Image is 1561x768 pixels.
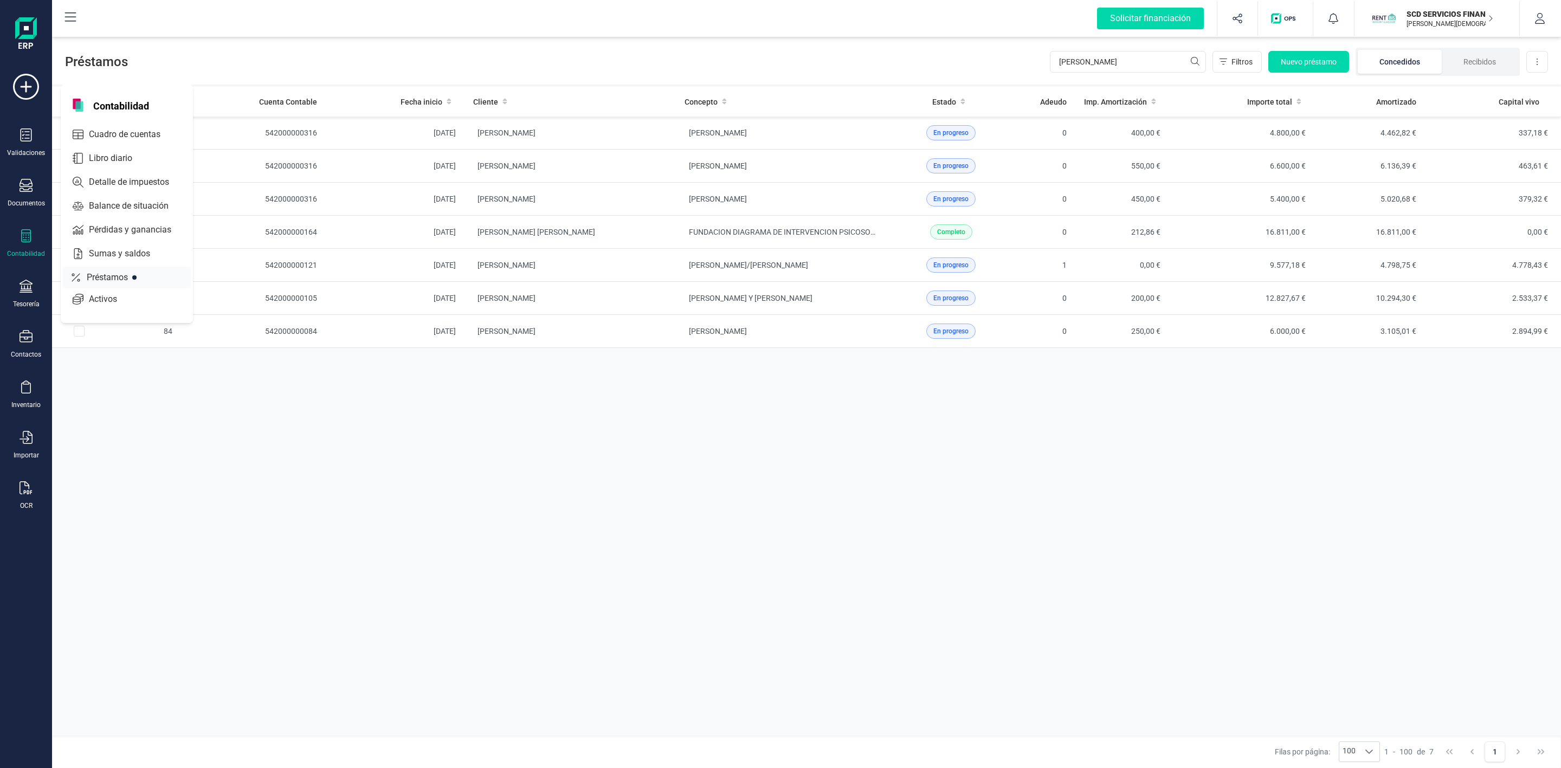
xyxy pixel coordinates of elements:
[326,249,465,282] td: [DATE]
[181,183,326,216] td: 542000000316
[1485,741,1505,762] button: Page 1
[326,150,465,183] td: [DATE]
[473,96,498,107] span: Cliente
[689,228,887,236] span: FUNDACION DIAGRAMA DE INTERVENCION PSICOSOCIAL
[1169,249,1314,282] td: 9.577,18 €
[937,227,965,237] span: Completo
[181,216,326,249] td: 542000000164
[1358,50,1442,74] li: Concedidos
[1368,1,1506,36] button: SCSCD SERVICIOS FINANCIEROS SL[PERSON_NAME][DEMOGRAPHIC_DATA][DEMOGRAPHIC_DATA]
[85,223,191,236] span: Pérdidas y ganancias
[181,150,326,183] td: 542000000316
[1314,150,1424,183] td: 6.136,39 €
[181,249,326,282] td: 542000000121
[933,161,969,171] span: En progreso
[85,128,180,141] span: Cuadro de cuentas
[65,53,1050,70] span: Préstamos
[1508,741,1528,762] button: Next Page
[1015,249,1075,282] td: 1
[933,260,969,270] span: En progreso
[181,315,326,348] td: 542000000084
[933,293,969,303] span: En progreso
[1339,742,1359,761] span: 100
[1314,315,1424,348] td: 3.105,01 €
[1462,741,1482,762] button: Previous Page
[1075,249,1169,282] td: 0,00 €
[1075,117,1169,150] td: 400,00 €
[326,315,465,348] td: [DATE]
[1425,117,1561,150] td: 337,18 €
[478,294,536,302] span: [PERSON_NAME]
[1417,746,1425,757] span: de
[106,315,181,348] td: 84
[689,128,747,137] span: [PERSON_NAME]
[85,199,188,212] span: Balance de situación
[1407,9,1493,20] p: SCD SERVICIOS FINANCIEROS SL
[181,117,326,150] td: 542000000316
[1015,117,1075,150] td: 0
[1097,8,1204,29] div: Solicitar financiación
[1499,96,1539,107] span: Capital vivo
[1425,282,1561,315] td: 2.533,37 €
[7,149,45,157] div: Validaciones
[689,195,747,203] span: [PERSON_NAME]
[1314,117,1424,150] td: 4.462,82 €
[1169,183,1314,216] td: 5.400,00 €
[1169,150,1314,183] td: 6.600,00 €
[1275,741,1380,762] div: Filas por página:
[685,96,718,107] span: Concepto
[7,249,45,258] div: Contabilidad
[15,17,37,52] img: Logo Finanedi
[1425,216,1561,249] td: 0,00 €
[1425,150,1561,183] td: 463,61 €
[1231,56,1253,67] span: Filtros
[1015,150,1075,183] td: 0
[1268,51,1349,73] button: Nuevo préstamo
[1442,50,1518,74] li: Recibidos
[8,199,45,208] div: Documentos
[1407,20,1493,28] p: [PERSON_NAME][DEMOGRAPHIC_DATA][DEMOGRAPHIC_DATA]
[1425,183,1561,216] td: 379,32 €
[478,261,536,269] span: [PERSON_NAME]
[1429,746,1434,757] span: 7
[82,271,147,284] span: Préstamos
[478,128,536,137] span: [PERSON_NAME]
[933,194,969,204] span: En progreso
[1314,216,1424,249] td: 16.811,00 €
[401,96,442,107] span: Fecha inicio
[1399,746,1412,757] span: 100
[1084,96,1147,107] span: Imp. Amortización
[1314,282,1424,315] td: 10.294,30 €
[13,300,40,308] div: Tesorería
[1376,96,1416,107] span: Amortizado
[1531,741,1551,762] button: Last Page
[1169,315,1314,348] td: 6.000,00 €
[1247,96,1292,107] span: Importe total
[1372,7,1396,30] img: SC
[85,152,152,165] span: Libro diario
[689,162,747,170] span: [PERSON_NAME]
[1050,51,1206,73] input: Buscar...
[1265,1,1306,36] button: Logo de OPS
[478,195,536,203] span: [PERSON_NAME]
[1075,315,1169,348] td: 250,00 €
[20,501,33,510] div: OCR
[478,327,536,335] span: [PERSON_NAME]
[689,327,747,335] span: [PERSON_NAME]
[326,282,465,315] td: [DATE]
[1425,249,1561,282] td: 4.778,43 €
[1314,183,1424,216] td: 5.020,68 €
[1169,117,1314,150] td: 4.800,00 €
[1212,51,1262,73] button: Filtros
[1015,282,1075,315] td: 0
[1075,282,1169,315] td: 200,00 €
[933,128,969,138] span: En progreso
[478,162,536,170] span: [PERSON_NAME]
[1075,150,1169,183] td: 550,00 €
[259,96,317,107] span: Cuenta Contable
[1075,183,1169,216] td: 450,00 €
[1169,282,1314,315] td: 12.827,67 €
[1425,315,1561,348] td: 2.894,99 €
[1015,216,1075,249] td: 0
[85,176,189,189] span: Detalle de impuestos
